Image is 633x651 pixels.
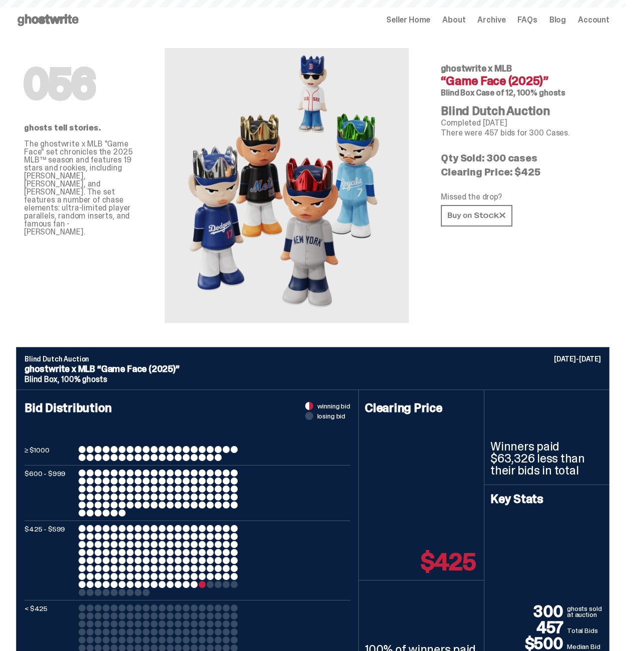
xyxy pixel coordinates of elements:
[25,364,601,373] p: ghostwrite x MLB “Game Face (2025)”
[567,605,603,619] p: ghosts sold at auction
[567,625,603,635] p: Total Bids
[441,75,601,87] h4: “Game Face (2025)”
[477,16,505,24] a: Archive
[554,355,601,362] p: [DATE]-[DATE]
[317,402,350,409] span: winning bid
[317,412,346,419] span: losing bid
[490,493,603,505] h4: Key Stats
[476,87,565,98] span: Case of 12, 100% ghosts
[578,16,609,24] a: Account
[441,153,601,163] p: Qty Sold: 300 cases
[365,402,478,414] h4: Clearing Price
[441,105,601,117] h4: Blind Dutch Auction
[421,550,476,574] p: $425
[25,402,350,446] h4: Bid Distribution
[441,119,601,127] p: Completed [DATE]
[441,193,601,201] p: Missed the drop?
[24,140,133,236] p: The ghostwrite x MLB "Game Face" set chronicles the 2025 MLB™ season and features 19 stars and ro...
[25,355,601,362] p: Blind Dutch Auction
[61,374,107,384] span: 100% ghosts
[25,446,75,461] p: ≥ $1000
[441,167,601,177] p: Clearing Price: $425
[549,16,566,24] a: Blog
[441,87,474,98] span: Blind Box
[177,48,397,323] img: MLB&ldquo;Game Face (2025)&rdquo;
[24,64,133,104] h1: 056
[442,16,465,24] a: About
[386,16,430,24] a: Seller Home
[441,129,601,137] p: There were 457 bids for 300 Cases.
[25,525,75,596] p: $425 - $599
[490,619,567,635] p: 457
[490,440,603,476] p: Winners paid $63,326 less than their bids in total
[490,603,567,619] p: 300
[517,16,537,24] a: FAQs
[25,469,75,516] p: $600 - $999
[24,124,133,132] p: ghosts tell stories.
[441,62,511,74] span: ghostwrite x MLB
[25,374,59,384] span: Blind Box,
